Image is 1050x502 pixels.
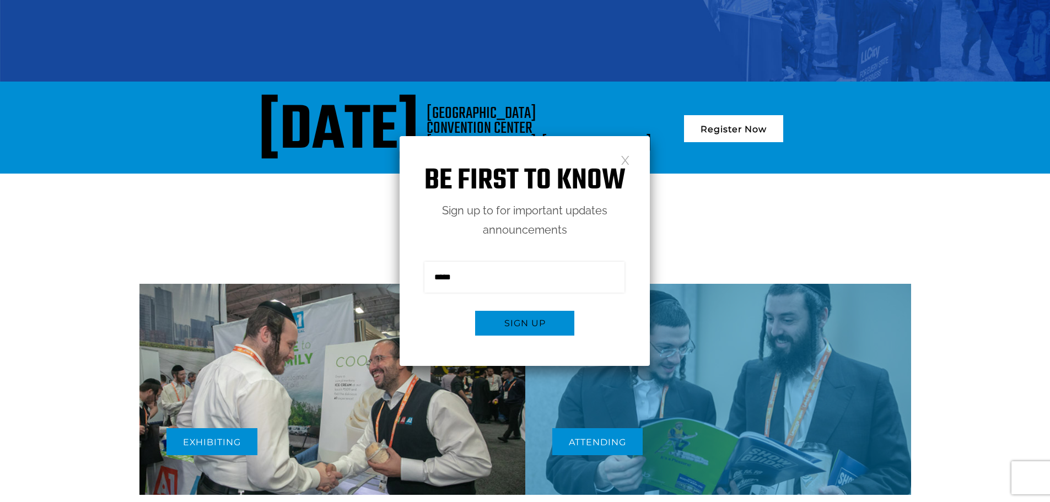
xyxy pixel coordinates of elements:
[684,115,783,142] a: Register Now
[400,201,650,240] p: Sign up to for important updates announcements
[621,155,630,164] a: Close
[475,311,574,336] button: Sign up
[166,428,257,455] a: Exhibiting
[552,428,643,455] a: Attending
[259,106,419,157] div: [DATE]
[400,164,650,198] h1: Be first to know
[427,106,651,151] div: [GEOGRAPHIC_DATA] CONVENTION CENTER [GEOGRAPHIC_DATA], [GEOGRAPHIC_DATA]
